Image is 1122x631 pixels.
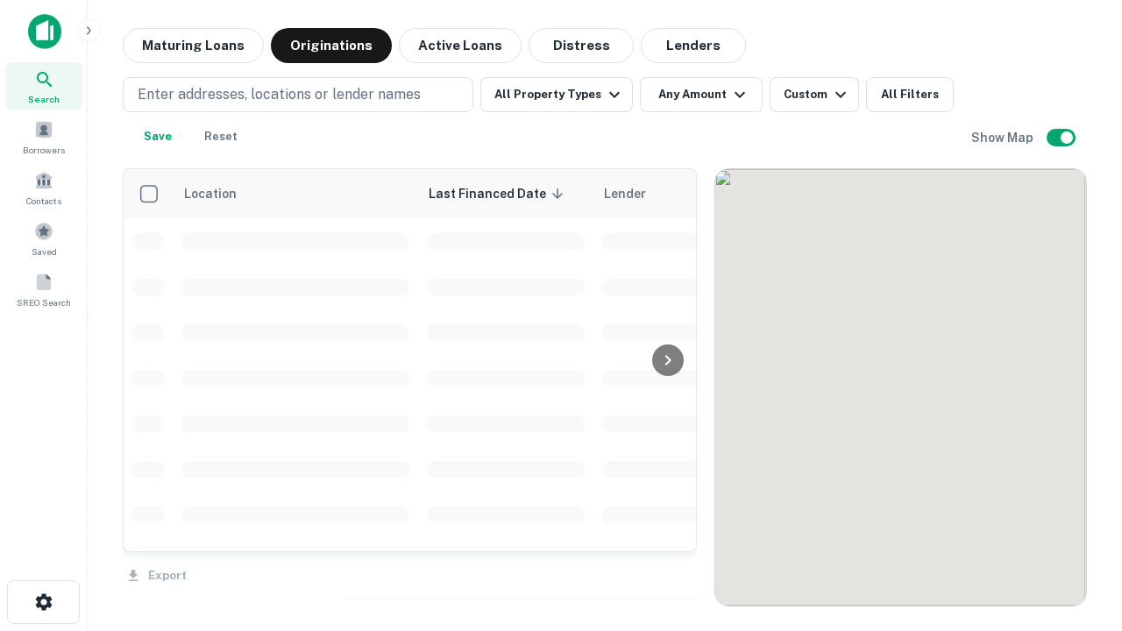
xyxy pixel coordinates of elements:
a: SREO Search [5,266,82,313]
button: Enter addresses, locations or lender names [123,77,473,112]
span: Last Financed Date [429,183,569,204]
div: Custom [784,84,851,105]
th: Location [173,169,418,218]
button: Save your search to get updates of matches that match your search criteria. [130,119,186,154]
span: Borrowers [23,143,65,157]
button: Originations [271,28,392,63]
button: Active Loans [399,28,522,63]
span: Search [28,92,60,106]
span: SREO Search [17,295,71,309]
span: Lender [604,183,646,204]
img: capitalize-icon.png [28,14,61,49]
button: Distress [529,28,634,63]
button: Custom [770,77,859,112]
a: Search [5,62,82,110]
button: Any Amount [640,77,763,112]
button: Lenders [641,28,746,63]
th: Lender [593,169,874,218]
span: Location [183,183,259,204]
p: Enter addresses, locations or lender names [138,84,421,105]
span: Contacts [26,194,61,208]
button: Maturing Loans [123,28,264,63]
h6: Show Map [971,128,1036,147]
a: Saved [5,215,82,262]
div: 0 0 [715,169,1086,606]
a: Borrowers [5,113,82,160]
th: Last Financed Date [418,169,593,218]
button: Reset [193,119,249,154]
button: All Property Types [480,77,633,112]
a: Contacts [5,164,82,211]
span: Saved [32,245,57,259]
iframe: Chat Widget [1034,491,1122,575]
button: All Filters [866,77,954,112]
